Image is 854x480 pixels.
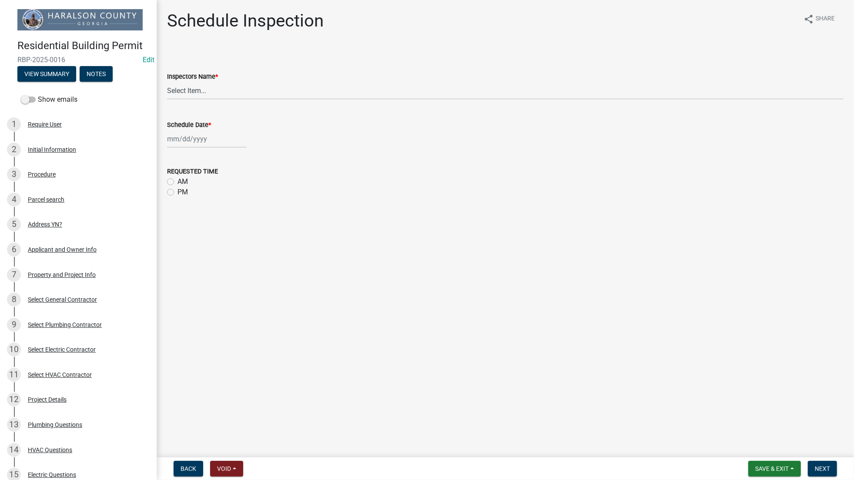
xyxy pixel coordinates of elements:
[143,56,154,64] a: Edit
[80,71,113,78] wm-modal-confirm: Notes
[167,122,211,128] label: Schedule Date
[177,187,188,197] label: PM
[28,221,62,227] div: Address YN?
[28,197,64,203] div: Parcel search
[816,14,835,24] span: Share
[28,422,82,428] div: Plumbing Questions
[7,368,21,382] div: 11
[210,461,243,477] button: Void
[7,193,21,207] div: 4
[17,40,150,52] h4: Residential Building Permit
[7,167,21,181] div: 3
[28,147,76,153] div: Initial Information
[7,393,21,407] div: 12
[7,217,21,231] div: 5
[28,397,67,403] div: Project Details
[28,322,102,328] div: Select Plumbing Contractor
[167,74,218,80] label: Inspectors Name
[797,10,842,27] button: shareShare
[17,71,76,78] wm-modal-confirm: Summary
[7,293,21,307] div: 8
[28,472,76,478] div: Electric Questions
[28,247,97,253] div: Applicant and Owner Info
[7,418,21,432] div: 13
[7,318,21,332] div: 9
[167,169,218,175] label: REQUESTED TIME
[815,465,830,472] span: Next
[17,56,139,64] span: RBP-2025-0016
[755,465,789,472] span: Save & Exit
[804,14,814,24] i: share
[80,66,113,82] button: Notes
[174,461,203,477] button: Back
[167,10,324,31] h1: Schedule Inspection
[177,177,188,187] label: AM
[808,461,837,477] button: Next
[28,372,92,378] div: Select HVAC Contractor
[21,94,77,105] label: Show emails
[167,130,247,148] input: mm/dd/yyyy
[7,117,21,131] div: 1
[28,121,62,127] div: Require User
[17,9,143,30] img: Haralson County, Georgia
[28,447,72,453] div: HVAC Questions
[28,297,97,303] div: Select General Contractor
[7,243,21,257] div: 6
[17,66,76,82] button: View Summary
[7,343,21,357] div: 10
[28,347,96,353] div: Select Electric Contractor
[7,143,21,157] div: 2
[28,171,56,177] div: Procedure
[748,461,801,477] button: Save & Exit
[181,465,196,472] span: Back
[143,56,154,64] wm-modal-confirm: Edit Application Number
[7,268,21,282] div: 7
[7,443,21,457] div: 14
[28,272,96,278] div: Property and Project Info
[217,465,231,472] span: Void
